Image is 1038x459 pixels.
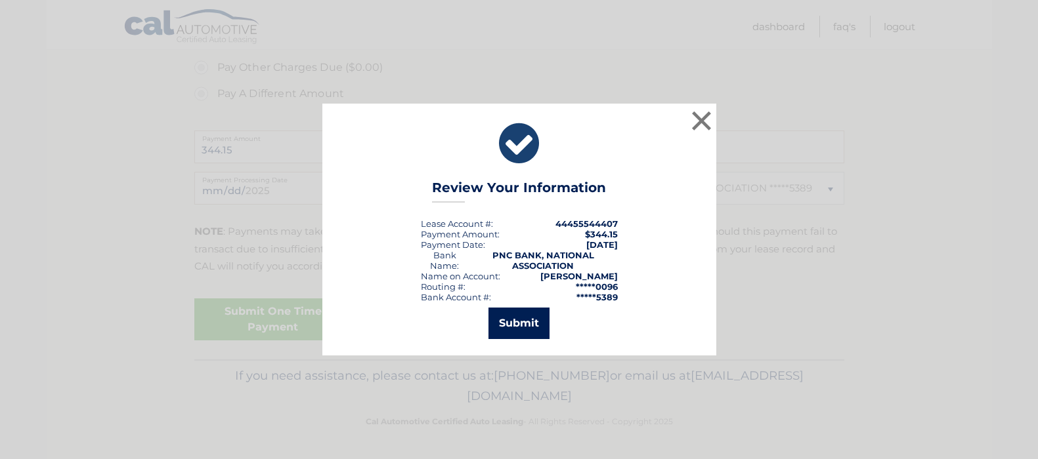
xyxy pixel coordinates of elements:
div: Name on Account: [421,271,500,281]
button: × [689,108,715,134]
div: Payment Amount: [421,229,500,239]
div: Routing #: [421,281,465,292]
div: Bank Account #: [421,292,491,302]
div: : [421,239,485,250]
button: Submit [488,308,550,339]
span: [DATE] [586,239,618,250]
h3: Review Your Information [432,180,606,203]
strong: [PERSON_NAME] [540,271,618,281]
strong: PNC BANK, NATIONAL ASSOCIATION [492,250,594,271]
span: $344.15 [585,229,618,239]
div: Bank Name: [421,250,469,271]
div: Lease Account #: [421,218,493,229]
span: Payment Date [421,239,483,250]
strong: 44455544407 [555,218,618,229]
